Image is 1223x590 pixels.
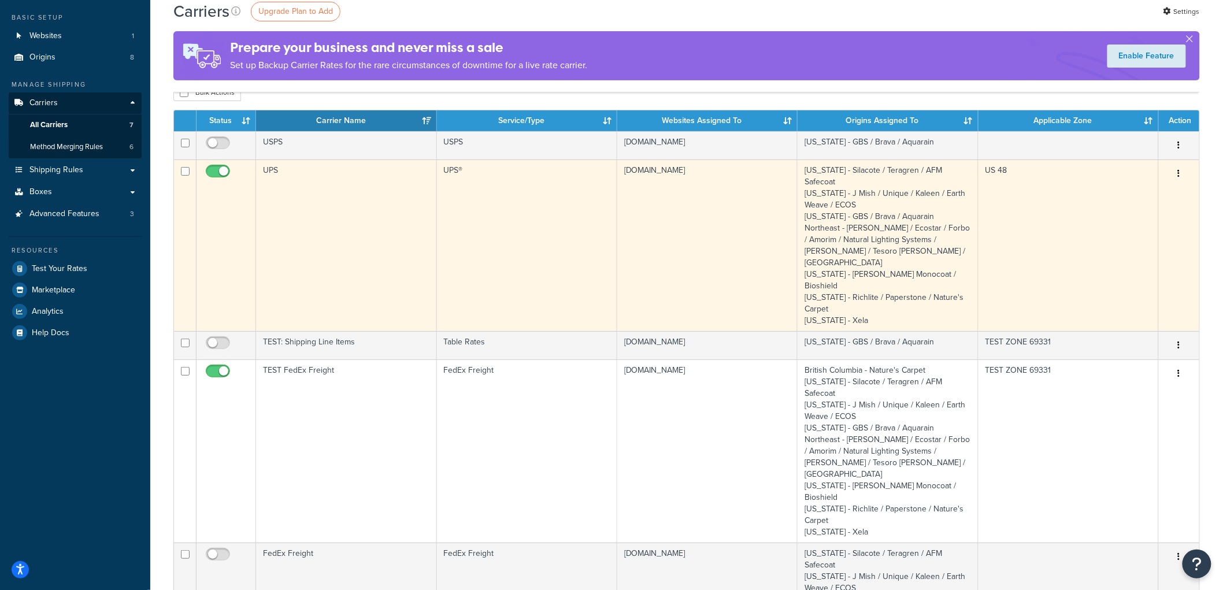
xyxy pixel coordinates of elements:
[617,131,798,159] td: [DOMAIN_NAME]
[1183,550,1211,578] button: Open Resource Center
[130,209,134,219] span: 3
[9,13,142,23] div: Basic Setup
[30,142,103,152] span: Method Merging Rules
[9,246,142,255] div: Resources
[9,159,142,181] a: Shipping Rules
[251,2,340,21] a: Upgrade Plan to Add
[798,159,978,331] td: [US_STATE] - Silacote / Teragren / AFM Safecoat [US_STATE] - J Mish / Unique / Kaleen / Earth Wea...
[256,359,436,543] td: TEST FedEx Freight
[129,120,134,130] span: 7
[617,110,798,131] th: Websites Assigned To: activate to sort column ascending
[29,31,62,41] span: Websites
[9,114,142,136] li: All Carriers
[9,47,142,68] li: Origins
[132,31,134,41] span: 1
[29,209,99,219] span: Advanced Features
[1159,110,1199,131] th: Action
[798,331,978,359] td: [US_STATE] - GBS / Brava / Aquarain
[256,131,436,159] td: USPS
[9,301,142,322] a: Analytics
[32,285,75,295] span: Marketplace
[230,57,587,73] p: Set up Backup Carrier Rates for the rare circumstances of downtime for a live rate carrier.
[617,359,798,543] td: [DOMAIN_NAME]
[798,359,978,543] td: British Columbia - Nature's Carpet [US_STATE] - Silacote / Teragren / AFM Safecoat [US_STATE] - J...
[9,92,142,114] a: Carriers
[9,25,142,47] a: Websites 1
[798,110,978,131] th: Origins Assigned To: activate to sort column ascending
[9,92,142,158] li: Carriers
[617,159,798,331] td: [DOMAIN_NAME]
[979,359,1159,543] td: TEST ZONE 69331
[230,38,587,57] h4: Prepare your business and never miss a sale
[1163,3,1200,20] a: Settings
[437,331,617,359] td: Table Rates
[979,159,1159,331] td: US 48
[1107,44,1186,68] a: Enable Feature
[258,5,333,17] span: Upgrade Plan to Add
[9,203,142,225] a: Advanced Features 3
[256,110,436,131] th: Carrier Name: activate to sort column ascending
[9,136,142,158] li: Method Merging Rules
[9,203,142,225] li: Advanced Features
[798,131,978,159] td: [US_STATE] - GBS / Brava / Aquarain
[130,53,134,62] span: 8
[256,159,436,331] td: UPS
[979,331,1159,359] td: TEST ZONE 69331
[437,131,617,159] td: USPS
[9,181,142,203] a: Boxes
[9,80,142,90] div: Manage Shipping
[173,31,230,80] img: ad-rules-rateshop-fe6ec290ccb7230408bd80ed9643f0289d75e0ffd9eb532fc0e269fcd187b520.png
[617,331,798,359] td: [DOMAIN_NAME]
[173,84,241,101] button: Bulk Actions
[437,159,617,331] td: UPS®
[9,280,142,300] a: Marketplace
[30,120,68,130] span: All Carriers
[9,25,142,47] li: Websites
[32,264,87,274] span: Test Your Rates
[32,328,69,338] span: Help Docs
[129,142,134,152] span: 6
[29,187,52,197] span: Boxes
[979,110,1159,131] th: Applicable Zone: activate to sort column ascending
[9,47,142,68] a: Origins 8
[9,136,142,158] a: Method Merging Rules 6
[197,110,256,131] th: Status: activate to sort column ascending
[9,322,142,343] a: Help Docs
[256,331,436,359] td: TEST: Shipping Line Items
[29,165,83,175] span: Shipping Rules
[437,359,617,543] td: FedEx Freight
[437,110,617,131] th: Service/Type: activate to sort column ascending
[29,53,55,62] span: Origins
[32,307,64,317] span: Analytics
[29,98,58,108] span: Carriers
[9,114,142,136] a: All Carriers 7
[9,258,142,279] a: Test Your Rates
